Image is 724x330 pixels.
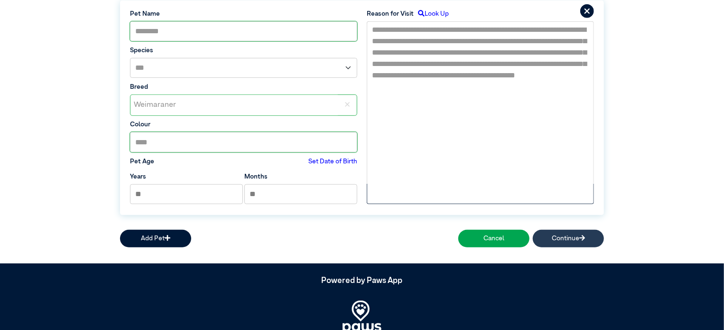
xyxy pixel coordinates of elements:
button: Add Pet [120,230,191,247]
label: Months [244,172,268,181]
label: Years [130,172,146,181]
button: Continue [533,230,604,247]
button: Cancel [458,230,529,247]
label: Colour [130,120,357,129]
div: Weimaraner [130,95,338,115]
label: Set Date of Birth [308,157,357,166]
label: Breed [130,82,357,92]
label: Pet Name [130,9,357,19]
div: ✕ [338,95,357,115]
label: Pet Age [130,157,154,166]
h5: Powered by Paws App [120,276,604,286]
label: Look Up [414,9,449,19]
label: Reason for Visit [367,9,414,19]
label: Species [130,46,357,55]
